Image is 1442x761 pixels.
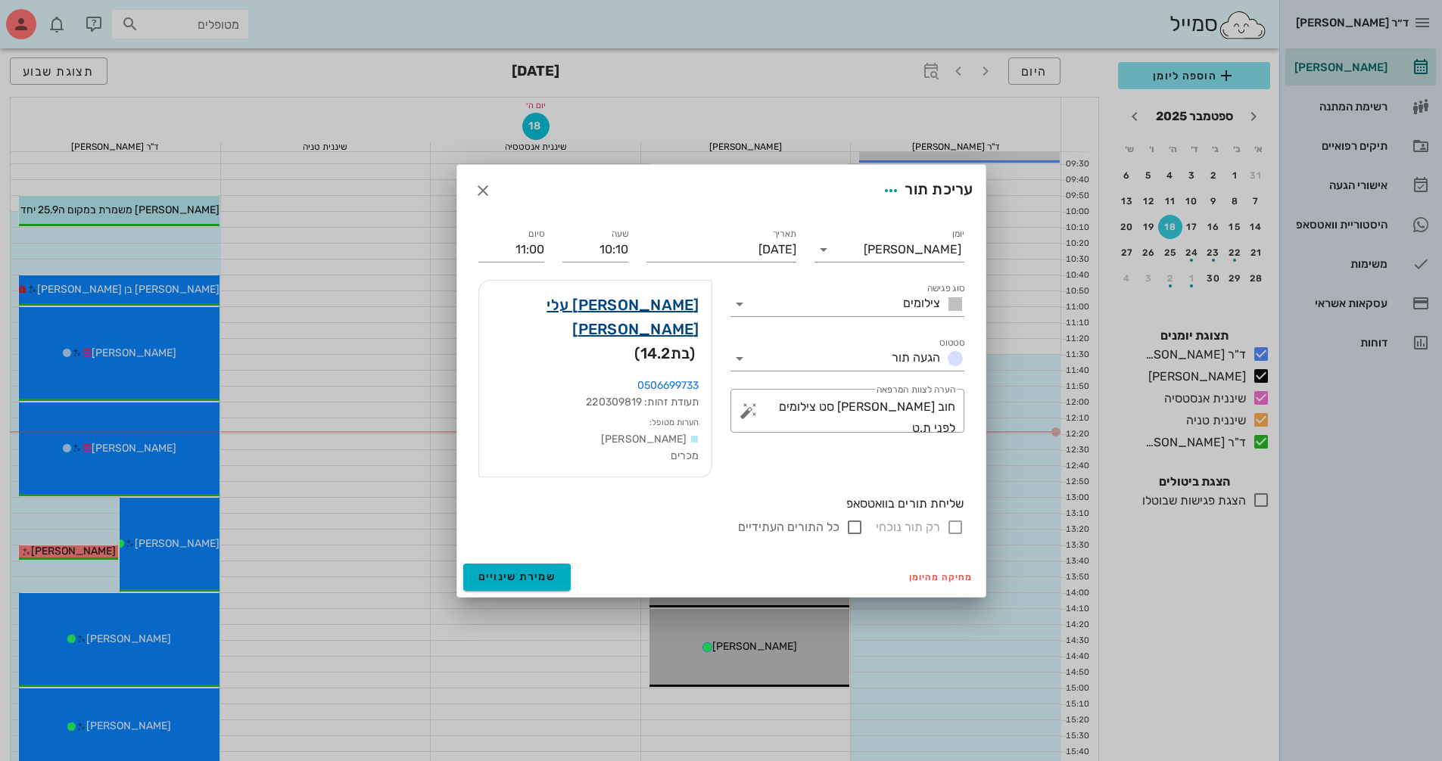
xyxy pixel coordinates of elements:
[939,337,964,349] label: סטטוס
[909,572,973,582] span: מחיקה מהיומן
[903,567,980,588] button: מחיקה מהיומן
[601,433,699,462] span: [PERSON_NAME] מכרים
[877,177,973,204] div: עריכת תור
[649,418,699,427] small: הערות מטופל:
[634,341,695,365] span: (בת )
[814,238,964,262] div: יומן[PERSON_NAME]
[730,346,964,371] div: סטטוסהגעה תור
[738,520,839,535] label: כל התורים העתידיים
[478,570,556,583] span: שמירת שינויים
[528,228,544,240] label: סיום
[892,350,940,365] span: הגעה תור
[640,344,671,362] span: 14.2
[463,564,572,591] button: שמירת שינויים
[864,243,961,256] div: [PERSON_NAME]
[927,283,964,294] label: סוג פגישה
[491,394,699,411] div: תעודת זהות: 220309819
[491,293,699,341] a: [PERSON_NAME] עלי [PERSON_NAME]
[611,228,628,240] label: שעה
[903,296,940,310] span: צילומים
[876,384,955,396] label: הערה לצוות המרפאה
[951,228,964,240] label: יומן
[772,228,796,240] label: תאריך
[637,379,699,392] a: 0506699733
[478,495,964,512] div: שליחת תורים בוואטסאפ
